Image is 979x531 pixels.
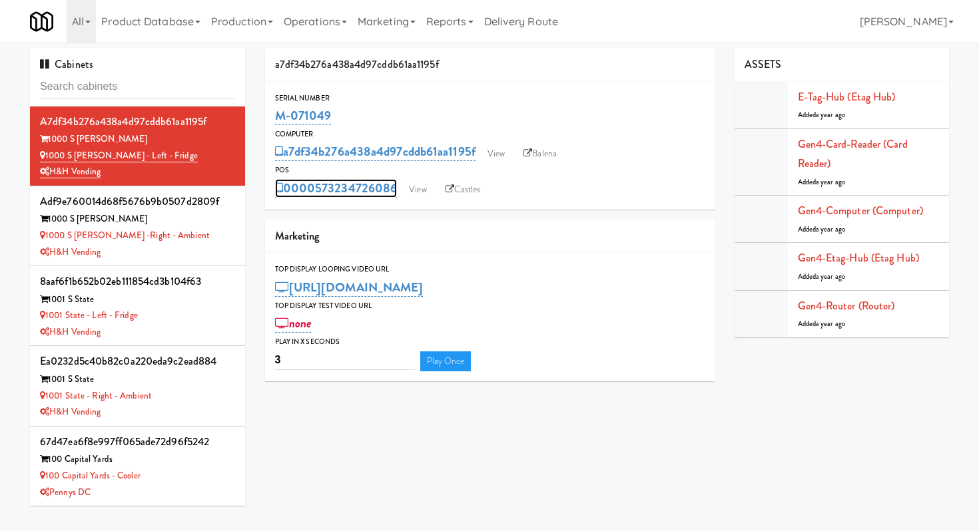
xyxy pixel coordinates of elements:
[798,177,846,187] span: Added
[798,110,846,120] span: Added
[816,224,845,234] span: a year ago
[40,131,235,148] div: 1000 S [PERSON_NAME]
[816,319,845,329] span: a year ago
[798,224,846,234] span: Added
[40,271,235,291] div: 8aaf6f1b652b02eb111854cd3b104f63
[275,335,705,349] div: Play in X seconds
[30,106,245,186] li: a7df34b276a438a4d97cddb61aa1195f1000 S [PERSON_NAME] 1000 S [PERSON_NAME] - Left - FridgeH&H Vending
[40,325,101,338] a: H&H Vending
[798,136,908,172] a: Gen4-card-reader (Card Reader)
[40,211,235,228] div: 1000 S [PERSON_NAME]
[40,486,91,498] a: Pennys DC
[798,319,846,329] span: Added
[275,263,705,276] div: Top Display Looping Video Url
[30,266,245,346] li: 8aaf6f1b652b02eb111854cd3b104f631001 S State 1001 State - Left - FridgeH&H Vending
[816,110,845,120] span: a year ago
[439,180,488,200] a: Castles
[30,427,245,506] li: 67d47ea6f8e997ff065ade72d96f5242100 Capital Yards 100 Capital Yards - CoolerPennys DC
[816,177,845,187] span: a year ago
[275,92,705,105] div: Serial Number
[798,271,846,281] span: Added
[798,298,895,313] a: Gen4-router (Router)
[275,128,705,141] div: Computer
[816,271,845,281] span: a year ago
[798,203,923,218] a: Gen4-computer (Computer)
[517,144,563,164] a: Balena
[30,10,53,33] img: Micromart
[40,432,235,452] div: 67d47ea6f8e997ff065ade72d96f5242
[275,142,476,161] a: a7df34b276a438a4d97cddb61aa1195f
[481,144,511,164] a: View
[40,165,101,178] a: H&H Vending
[40,389,152,402] a: 1001 State - Right - Ambient
[275,299,705,313] div: Top Display Test Video Url
[40,149,198,162] a: 1000 S [PERSON_NAME] - Left - Fridge
[275,164,705,177] div: POS
[40,246,101,258] a: H&H Vending
[40,451,235,468] div: 100 Capital Yards
[40,192,235,212] div: adf9e760014d68f5676b9b0507d2809f
[40,469,141,482] a: 100 Capital Yards - Cooler
[420,351,472,371] a: Play Once
[40,75,235,99] input: Search cabinets
[30,346,245,426] li: ea0232d5c40b82c0a220eda9c2ead8841001 S State 1001 State - Right - AmbientH&H Vending
[40,112,235,132] div: a7df34b276a438a4d97cddb61aa1195f
[275,278,424,297] a: [URL][DOMAIN_NAME]
[275,106,332,125] a: M-071049
[30,186,245,266] li: adf9e760014d68f5676b9b0507d2809f1000 S [PERSON_NAME] 1000 S [PERSON_NAME] -Right - AmbientH&H Ven...
[40,371,235,388] div: 1001 S State
[40,57,93,72] span: Cabinets
[745,57,782,72] span: ASSETS
[40,405,101,418] a: H&H Vending
[798,89,896,104] a: E-tag-hub (Etag Hub)
[275,179,398,198] a: 0000573234726086
[402,180,433,200] a: View
[798,250,919,265] a: Gen4-etag-hub (Etag Hub)
[40,291,235,308] div: 1001 S State
[275,228,320,244] span: Marketing
[40,309,138,321] a: 1001 State - Left - Fridge
[265,48,715,82] div: a7df34b276a438a4d97cddb61aa1195f
[275,314,312,333] a: none
[40,351,235,371] div: ea0232d5c40b82c0a220eda9c2ead884
[40,229,210,242] a: 1000 S [PERSON_NAME] -Right - Ambient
